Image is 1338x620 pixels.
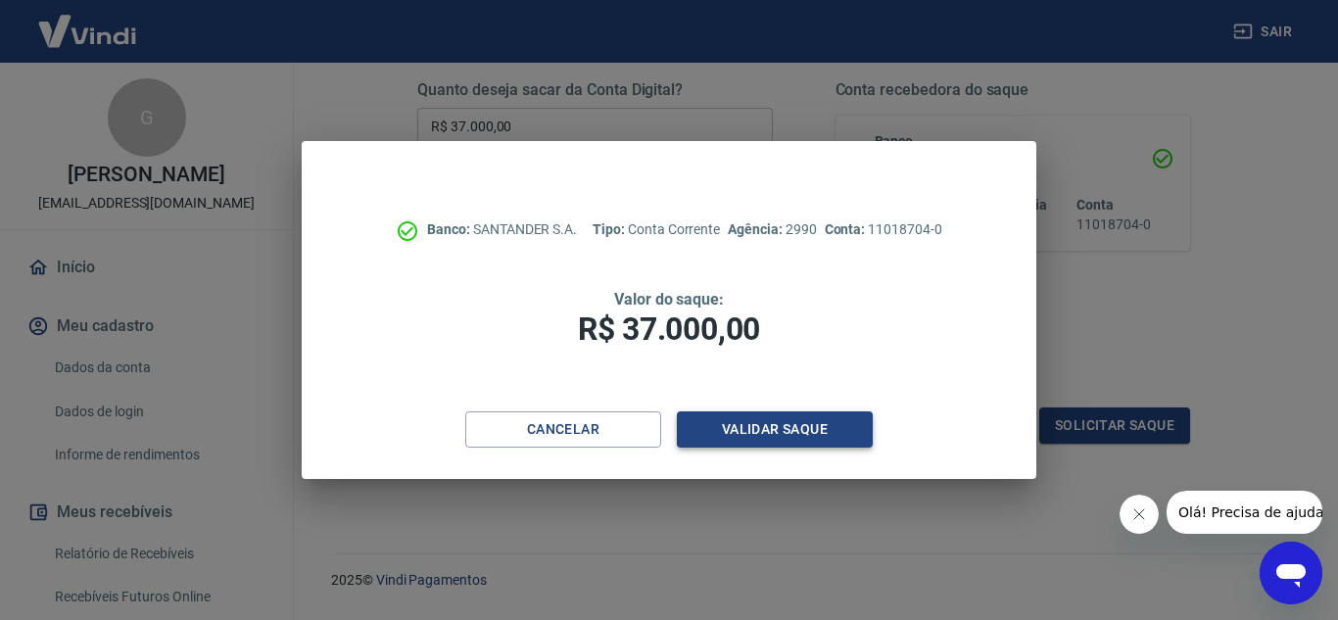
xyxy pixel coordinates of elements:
[614,290,724,309] span: Valor do saque:
[427,219,577,240] p: SANTANDER S.A.
[465,411,661,448] button: Cancelar
[427,221,473,237] span: Banco:
[578,310,760,348] span: R$ 37.000,00
[728,219,816,240] p: 2990
[825,219,942,240] p: 11018704-0
[1167,491,1322,534] iframe: Mensagem da empresa
[1120,495,1159,534] iframe: Fechar mensagem
[593,219,720,240] p: Conta Corrente
[728,221,786,237] span: Agência:
[12,14,165,29] span: Olá! Precisa de ajuda?
[593,221,628,237] span: Tipo:
[677,411,873,448] button: Validar saque
[1260,542,1322,604] iframe: Botão para abrir a janela de mensagens
[825,221,869,237] span: Conta:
